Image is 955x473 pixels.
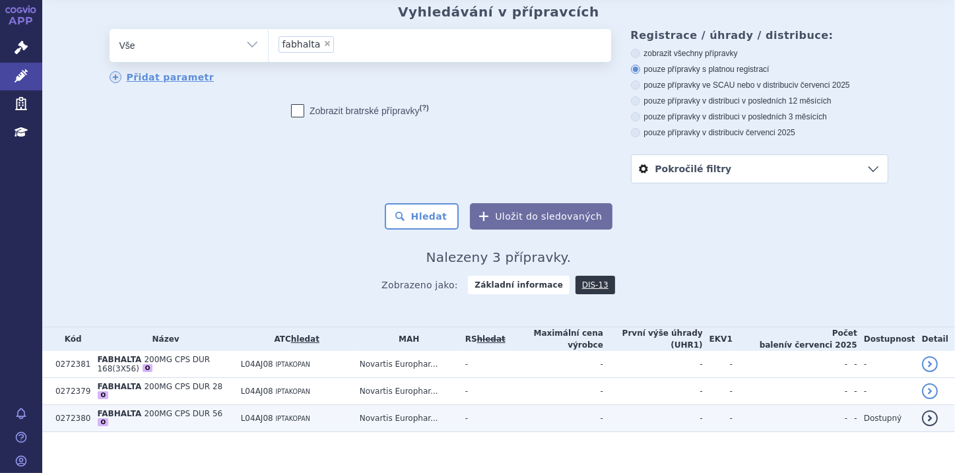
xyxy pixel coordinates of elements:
[857,405,915,432] td: Dostupný
[703,378,733,405] td: -
[420,104,429,112] abbr: (?)
[506,378,603,405] td: -
[49,327,90,351] th: Kód
[291,104,429,117] label: Zobrazit bratrské přípravky
[110,71,214,83] a: Přidat parametr
[703,405,733,432] td: -
[857,327,915,351] th: Dostupnost
[847,378,857,405] td: -
[632,155,888,183] a: Pokročilé filtry
[470,203,612,230] button: Uložit do sledovaných
[381,276,458,294] span: Zobrazeno jako:
[922,356,938,372] a: detail
[353,351,459,378] td: Novartis Europhar...
[857,378,915,405] td: -
[576,276,615,294] a: DIS-13
[631,111,888,122] label: pouze přípravky v distribuci v posledních 3 měsících
[915,327,955,351] th: Detail
[97,382,141,391] span: FABHALTA
[385,203,459,230] button: Hledat
[847,351,857,378] td: -
[603,351,703,378] td: -
[631,96,888,106] label: pouze přípravky v distribuci v posledních 12 měsících
[282,40,321,49] span: fabhalta
[922,410,938,426] a: detail
[603,327,703,351] th: První výše úhrady (UHR1)
[276,361,311,368] span: IPTAKOPAN
[506,405,603,432] td: -
[603,378,703,405] td: -
[49,405,90,432] td: 0272380
[477,334,506,344] del: hledat
[241,387,273,396] span: L04AJ08
[631,127,888,138] label: pouze přípravky v distribuci
[49,378,90,405] td: 0272379
[631,48,888,59] label: zobrazit všechny přípravky
[740,128,795,137] span: v červenci 2025
[733,327,857,351] th: Počet balení
[847,405,857,432] td: -
[703,327,733,351] th: EKV1
[459,351,506,378] td: -
[459,378,506,405] td: -
[98,418,108,426] div: O
[459,405,506,432] td: -
[631,80,888,90] label: pouze přípravky ve SCAU nebo v distribuci
[787,340,857,350] span: v červenci 2025
[338,36,345,52] input: fabhalta
[291,334,319,344] a: hledat
[97,355,141,364] span: FABHALTA
[857,351,915,378] td: -
[234,327,353,351] th: ATC
[353,378,459,405] td: Novartis Europhar...
[468,276,570,294] strong: Základní informace
[353,405,459,432] td: Novartis Europhar...
[733,378,847,405] td: -
[353,327,459,351] th: MAH
[144,409,222,418] span: 200MG CPS DUR 56
[97,355,210,373] span: 200MG CPS DUR 168(3X56)
[477,334,506,344] a: vyhledávání neobsahuje žádnou platnou referenční skupinu
[506,351,603,378] td: -
[90,327,234,351] th: Název
[795,80,850,90] span: v červenci 2025
[143,364,153,372] div: O
[922,383,938,399] a: detail
[703,351,733,378] td: -
[49,351,90,378] td: 0272381
[631,29,888,42] h3: Registrace / úhrady / distribuce:
[733,405,847,432] td: -
[426,249,572,265] span: Nalezeny 3 přípravky.
[276,415,311,422] span: IPTAKOPAN
[459,327,506,351] th: RS
[506,327,603,351] th: Maximální cena výrobce
[144,382,222,391] span: 200MG CPS DUR 28
[241,360,273,369] span: L04AJ08
[733,351,847,378] td: -
[276,388,311,395] span: IPTAKOPAN
[97,409,141,418] span: FABHALTA
[631,64,888,75] label: pouze přípravky s platnou registrací
[603,405,703,432] td: -
[241,414,273,423] span: L04AJ08
[398,4,599,20] h2: Vyhledávání v přípravcích
[98,391,108,399] div: O
[323,40,331,47] span: ×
